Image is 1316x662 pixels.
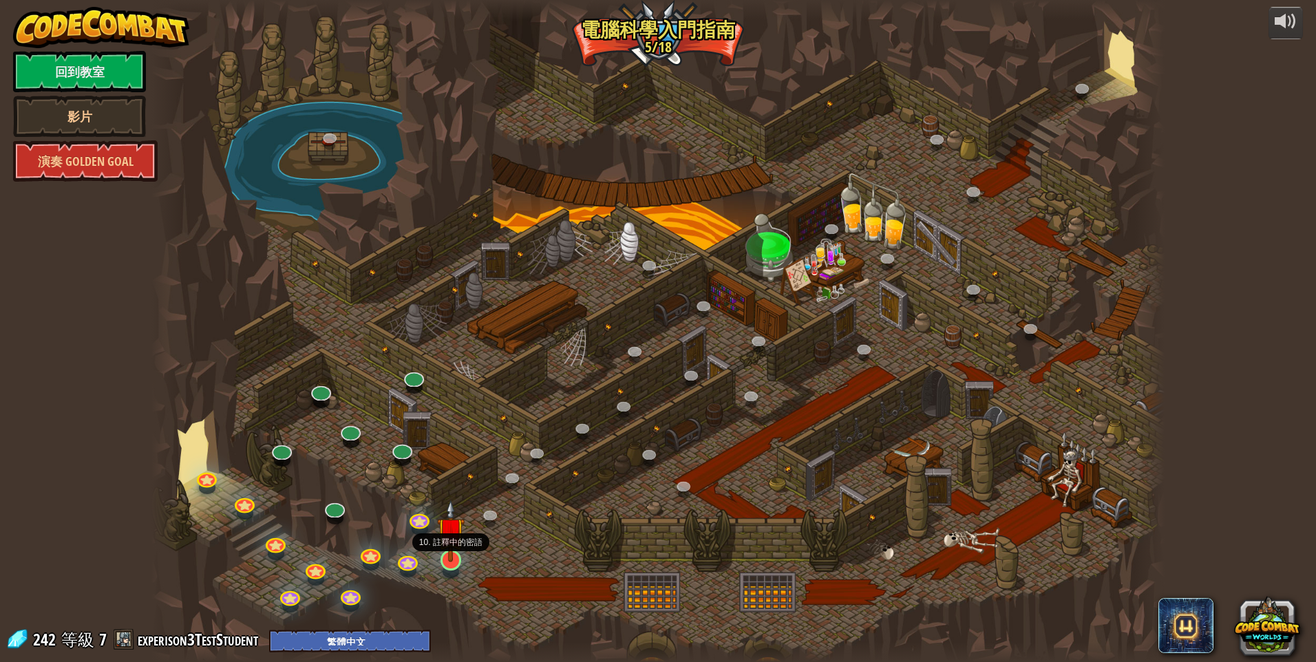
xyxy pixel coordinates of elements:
span: 242 [33,628,60,650]
a: 影片 [13,96,146,137]
a: experison3TestStudent [138,628,262,650]
a: 演奏 Golden Goal [13,140,158,182]
button: 調整音量 [1269,7,1303,39]
a: 回到教室 [13,51,146,92]
span: 7 [99,628,107,650]
span: 等級 [61,628,94,651]
img: CodeCombat - Learn how to code by playing a game [13,7,189,48]
img: level-banner-unstarted.png [437,500,465,562]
